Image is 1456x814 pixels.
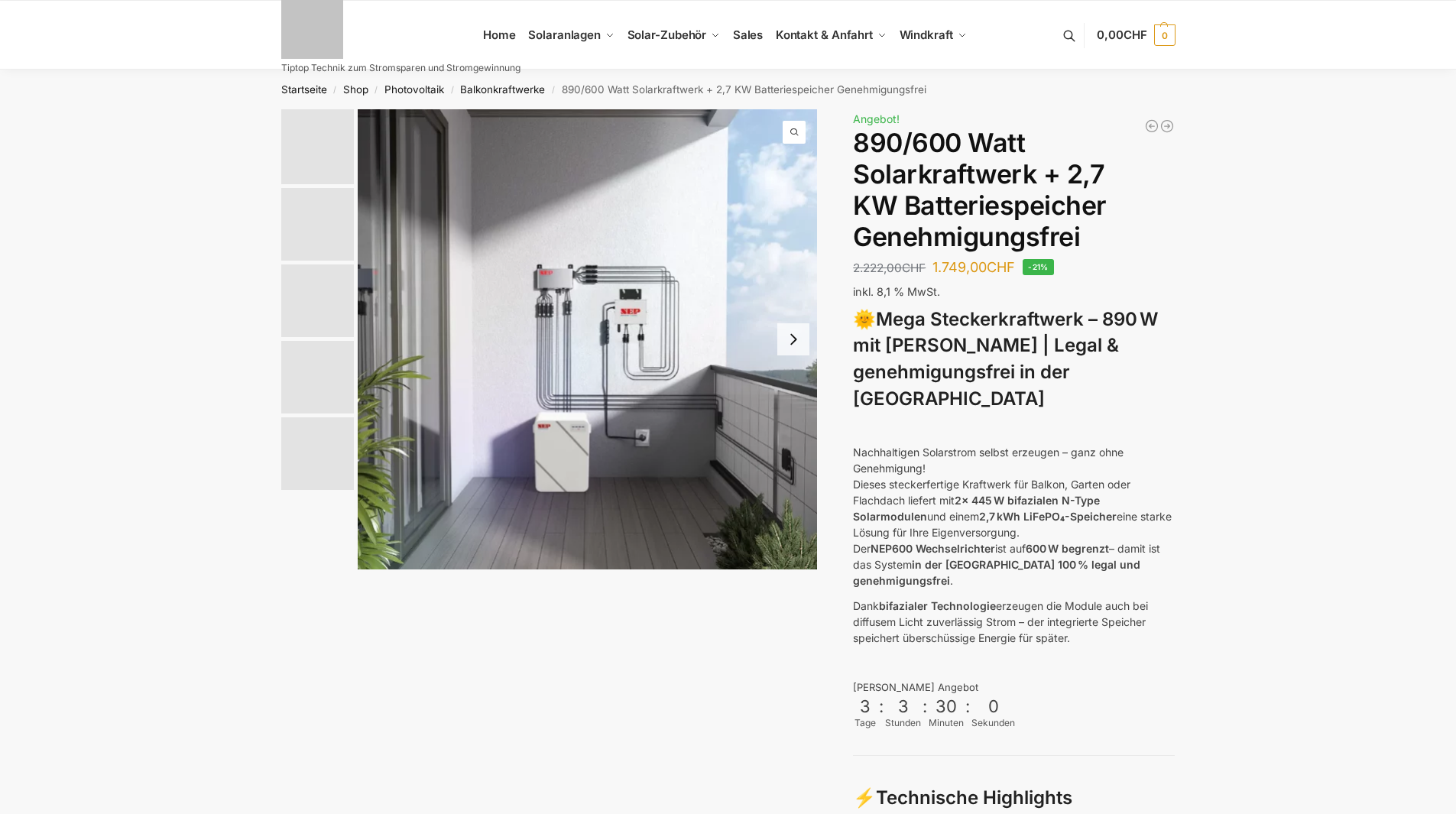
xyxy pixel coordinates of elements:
p: Tiptop Technik zum Stromsparen und Stromgewinnung [281,63,520,73]
strong: 600 W begrenzt [1026,542,1109,555]
strong: Technische Highlights [876,786,1072,809]
div: Sekunden [971,716,1015,730]
strong: 2,7 kWh LiFePO₄-Speicher [979,510,1117,523]
span: / [327,84,343,96]
span: Solaranlagen [528,28,601,42]
div: 3 [887,696,919,716]
h3: 🌞 [853,306,1175,413]
span: 0,00 [1097,28,1146,42]
bdi: 1.749,00 [932,259,1015,275]
div: Minuten [929,716,964,730]
a: Solaranlagen [522,1,621,70]
a: Photovoltaik [384,83,444,96]
p: Dank erzeugen die Module auch bei diffusem Licht zuverlässig Strom – der integrierte Speicher spe... [853,598,1175,646]
a: Solar-Zubehör [621,1,726,70]
span: / [545,84,561,96]
div: [PERSON_NAME] Angebot [853,680,1175,696]
div: 30 [930,696,962,716]
div: : [879,696,884,726]
span: Windkraft [900,28,953,42]
a: Steckerkraftwerk mit 2,7kwh-SpeicherBalkonkraftwerk mit 27kw Speicher [358,109,818,569]
img: Bificial 30 % mehr Leistung [281,417,354,490]
span: 0 [1154,24,1176,46]
h1: 890/600 Watt Solarkraftwerk + 2,7 KW Batteriespeicher Genehmigungsfrei [853,128,1175,252]
nav: Breadcrumb [254,70,1202,109]
a: Balkonkraftwerk 405/600 Watt erweiterbar [1144,118,1159,134]
span: -21% [1023,259,1054,275]
div: 3 [854,696,876,716]
a: Balkonkraftwerk 890 Watt Solarmodulleistung mit 2kW/h Zendure Speicher [1159,118,1175,134]
a: Shop [343,83,368,96]
div: 0 [973,696,1013,716]
div: : [923,696,927,726]
span: / [444,84,460,96]
a: 0,00CHF 0 [1097,12,1175,58]
img: Balkonkraftwerk mit 2,7kw Speicher [358,109,818,569]
bdi: 2.222,00 [853,261,926,275]
button: Next slide [777,323,809,355]
a: Balkonkraftwerke [460,83,545,96]
div: Tage [853,716,877,730]
span: CHF [1124,28,1147,42]
span: Solar-Zubehör [627,28,707,42]
img: Balkonkraftwerk mit 2,7kw Speicher [281,109,354,184]
img: Bificial im Vergleich zu billig Modulen [281,264,354,337]
h3: ⚡ [853,785,1175,812]
span: Sales [733,28,764,42]
strong: bifazialer Technologie [879,599,996,612]
strong: in der [GEOGRAPHIC_DATA] 100 % legal und genehmigungsfrei [853,558,1140,587]
div: : [965,696,970,726]
a: Kontakt & Anfahrt [769,1,893,70]
span: CHF [902,261,926,275]
p: Nachhaltigen Solarstrom selbst erzeugen – ganz ohne Genehmigung! Dieses steckerfertige Kraftwerk ... [853,444,1175,589]
strong: NEP600 Wechselrichter [871,542,995,555]
img: BDS1000 [281,341,354,413]
span: inkl. 8,1 % MwSt. [853,285,940,298]
a: Startseite [281,83,327,96]
a: Windkraft [893,1,973,70]
span: Angebot! [853,112,900,125]
a: Sales [726,1,769,70]
img: Balkonkraftwerk mit 2,7kw Speicher [281,188,354,261]
span: Kontakt & Anfahrt [776,28,873,42]
span: CHF [987,259,1015,275]
span: / [368,84,384,96]
div: Stunden [885,716,921,730]
strong: Mega Steckerkraftwerk – 890 W mit [PERSON_NAME] | Legal & genehmigungsfrei in der [GEOGRAPHIC_DATA] [853,308,1158,410]
strong: 2x 445 W bifazialen N-Type Solarmodulen [853,494,1100,523]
